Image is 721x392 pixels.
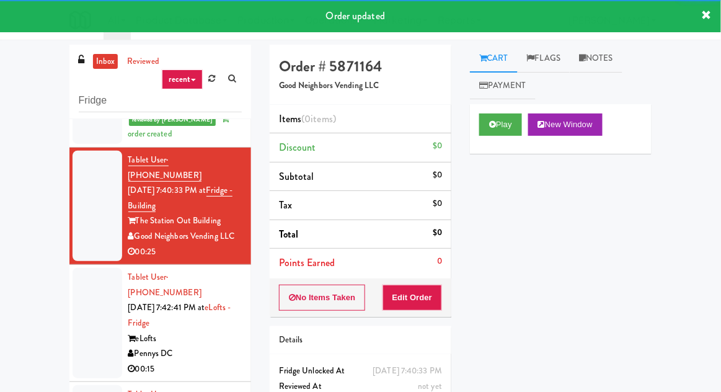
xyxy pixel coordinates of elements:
span: · [PHONE_NUMBER] [128,271,201,298]
div: $0 [433,196,442,212]
a: Flags [518,45,570,73]
a: Notes [570,45,622,73]
button: Play [479,114,522,136]
button: No Items Taken [279,285,366,311]
a: eLofts - Fridge [128,301,231,329]
div: The Station Out Building [128,213,242,229]
h4: Order # 5871164 [279,58,442,74]
a: Payment [470,72,536,100]
span: [DATE] 7:42:41 PM at [128,301,205,313]
span: not yet [418,380,442,392]
div: $0 [433,138,442,154]
div: eLofts [128,331,242,347]
div: Good Neighbors Vending LLC [128,229,242,244]
div: 00:25 [128,244,242,260]
a: Tablet User· [PHONE_NUMBER] [128,154,201,182]
input: Search vision orders [79,89,242,112]
a: Fridge - Building [128,184,233,212]
button: Edit Order [383,285,443,311]
span: (0 ) [301,112,336,126]
span: Subtotal [279,169,314,184]
button: New Window [528,114,603,136]
div: Details [279,332,442,348]
span: Points Earned [279,256,335,270]
span: Order updated [326,9,385,23]
a: recent [162,69,203,89]
h5: Good Neighbors Vending LLC [279,81,442,91]
span: Tax [279,198,292,212]
span: reviewed by [PERSON_NAME] [129,114,216,126]
div: $0 [433,167,442,183]
div: Pennys DC [128,346,242,362]
a: Cart [470,45,518,73]
div: 00:15 [128,362,242,377]
div: Fridge Unlocked At [279,363,442,379]
li: Tablet User· [PHONE_NUMBER][DATE] 7:42:41 PM ateLofts - FridgeeLoftsPennys DC00:15 [69,265,251,382]
a: inbox [93,54,118,69]
li: Tablet User· [PHONE_NUMBER][DATE] 7:40:33 PM atFridge - BuildingThe Station Out BuildingGood Neig... [69,148,251,265]
a: reviewed [124,54,162,69]
a: Tablet User· [PHONE_NUMBER] [128,271,201,298]
span: Discount [279,140,316,154]
span: Items [279,112,336,126]
ng-pluralize: items [311,112,334,126]
div: [DATE] 7:40:33 PM [373,363,442,379]
span: Total [279,227,299,241]
span: · [PHONE_NUMBER] [128,154,201,181]
span: [DATE] 7:40:33 PM at [128,184,206,196]
div: $0 [433,225,442,241]
div: 0 [437,254,442,269]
